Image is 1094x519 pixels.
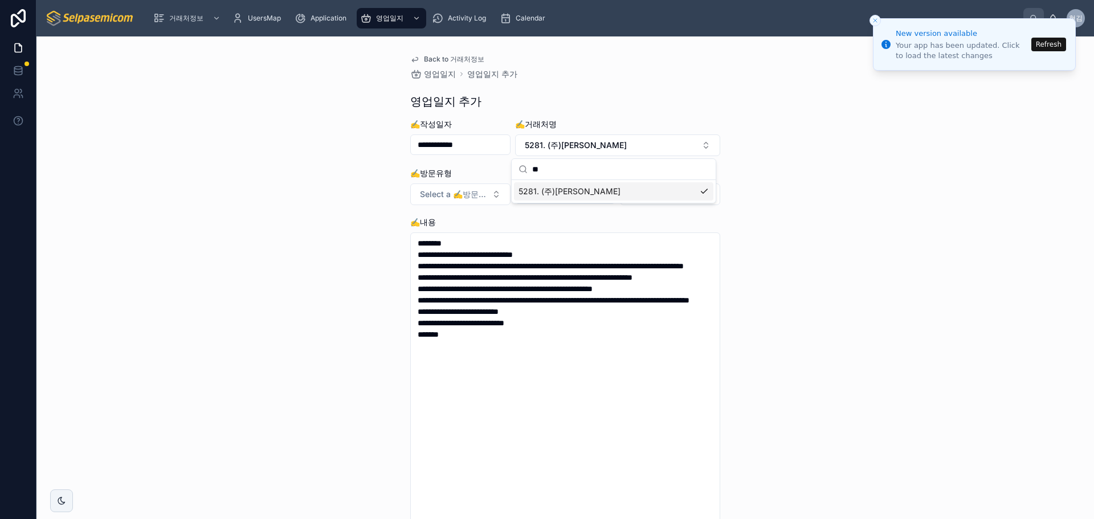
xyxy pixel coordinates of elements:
span: Back to 거래처정보 [424,55,484,64]
a: Back to 거래처정보 [410,55,484,64]
span: 5281. (주)[PERSON_NAME] [519,186,621,197]
div: Suggestions [512,180,716,203]
span: Activity Log [448,14,486,23]
a: 영업일지 추가 [467,68,517,80]
h1: 영업일지 추가 [410,93,481,109]
div: Your app has been updated. Click to load the latest changes [896,40,1028,61]
button: Select Button [515,134,720,156]
a: Application [291,8,354,28]
a: Calendar [496,8,553,28]
button: Close toast [870,15,881,26]
img: App logo [46,9,135,27]
a: Activity Log [428,8,494,28]
span: ✍️작성일자 [410,119,452,129]
a: 영업일지 [410,68,456,80]
span: 영업일지 [376,14,403,23]
span: 5281. (주)[PERSON_NAME] [525,140,627,151]
span: Calendar [516,14,545,23]
a: 영업일지 [357,8,426,28]
span: ✍️내용 [410,217,436,227]
span: ✍️방문유형 [410,168,452,178]
a: 거래처정보 [150,8,226,28]
span: Select a ✍️방문유형 [420,189,487,200]
span: 영업일지 [424,68,456,80]
button: Refresh [1031,38,1066,51]
span: UsersMap [248,14,281,23]
a: UsersMap [228,8,289,28]
div: New version available [896,28,1028,39]
div: scrollable content [144,6,1023,31]
span: Application [311,14,346,23]
span: 거래처정보 [169,14,203,23]
span: ✍️거래처명 [515,119,557,129]
span: 현김 [1069,14,1083,23]
button: Select Button [410,183,511,205]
